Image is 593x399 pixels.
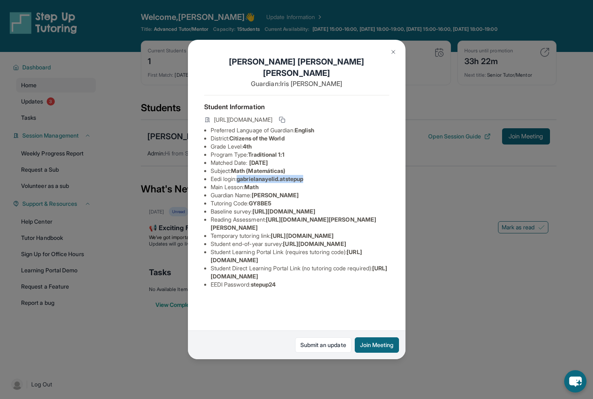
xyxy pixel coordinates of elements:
button: chat-button [564,370,587,393]
span: Citizens of the World [229,135,284,142]
li: Baseline survey : [211,207,389,216]
li: Student end-of-year survey : [211,240,389,248]
li: Reading Assessment : [211,216,389,232]
span: stepup24 [251,281,276,288]
span: GY8BE5 [249,200,271,207]
li: Grade Level: [211,142,389,151]
span: [URL][DOMAIN_NAME] [271,232,334,239]
img: Close Icon [390,49,397,55]
span: [DATE] [249,159,268,166]
span: [URL][DOMAIN_NAME] [252,208,315,215]
h4: Student Information [204,102,389,112]
li: Preferred Language of Guardian: [211,126,389,134]
span: gabrielanayelid.atstepup [237,175,303,182]
a: Submit an update [295,337,351,353]
span: Math (Matemáticas) [231,167,285,174]
li: Student Learning Portal Link (requires tutoring code) : [211,248,389,264]
li: Temporary tutoring link : [211,232,389,240]
li: Main Lesson : [211,183,389,191]
span: [URL][DOMAIN_NAME][PERSON_NAME][PERSON_NAME] [211,216,377,231]
span: [URL][DOMAIN_NAME] [214,116,272,124]
li: District: [211,134,389,142]
li: Subject : [211,167,389,175]
span: Traditional 1:1 [248,151,285,158]
li: Eedi login : [211,175,389,183]
h1: [PERSON_NAME] [PERSON_NAME] [PERSON_NAME] [204,56,389,79]
span: 4th [243,143,252,150]
li: Guardian Name : [211,191,389,199]
li: Program Type: [211,151,389,159]
span: [URL][DOMAIN_NAME] [283,240,346,247]
li: Student Direct Learning Portal Link (no tutoring code required) : [211,264,389,280]
span: Math [244,183,258,190]
li: EEDI Password : [211,280,389,289]
p: Guardian: Iris [PERSON_NAME] [204,79,389,88]
button: Join Meeting [355,337,399,353]
li: Tutoring Code : [211,199,389,207]
button: Copy link [277,115,287,125]
li: Matched Date: [211,159,389,167]
span: [PERSON_NAME] [252,192,299,198]
span: English [295,127,315,134]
